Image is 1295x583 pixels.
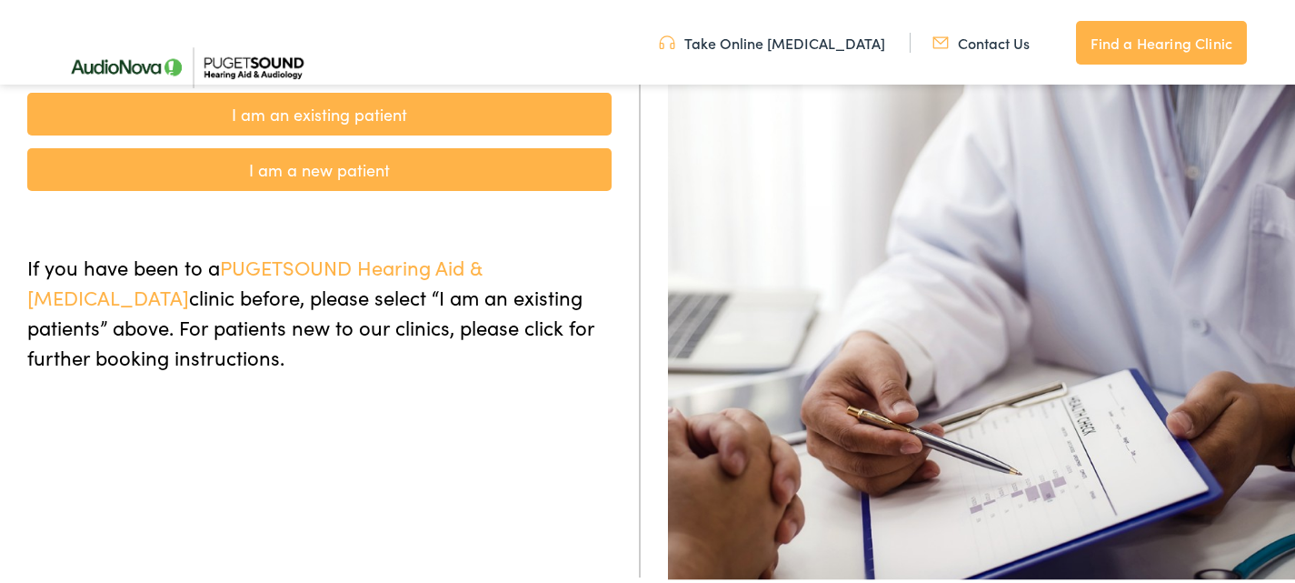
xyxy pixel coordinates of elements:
a: I am a new patient [27,146,612,188]
img: utility icon [659,30,675,50]
a: Find a Hearing Clinic [1076,18,1247,62]
a: I am an existing patient [27,90,612,133]
img: utility icon [932,30,949,50]
p: If you have been to a clinic before, please select “I am an existing patients” above. For patient... [27,249,612,369]
a: Contact Us [932,30,1030,50]
span: PUGETSOUND Hearing Aid & [MEDICAL_DATA] [27,250,482,308]
a: Take Online [MEDICAL_DATA] [659,30,885,50]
